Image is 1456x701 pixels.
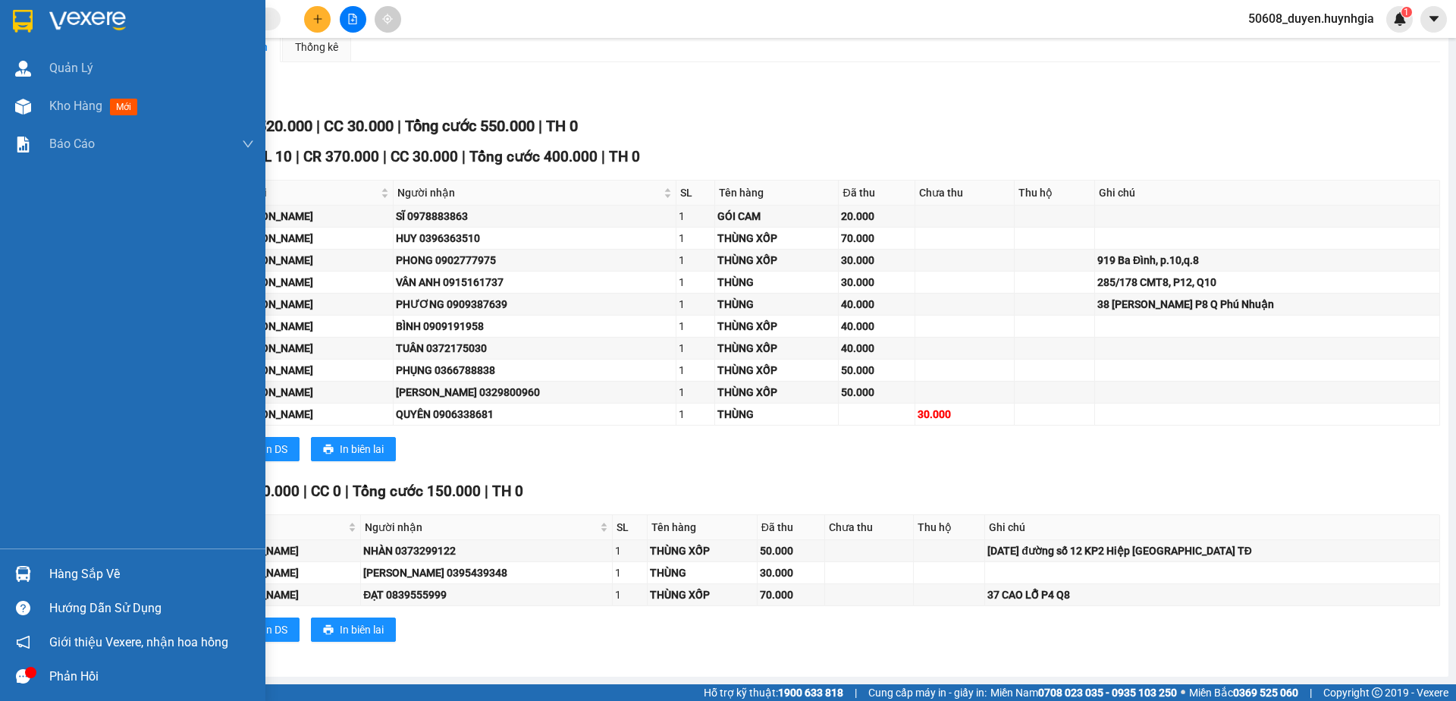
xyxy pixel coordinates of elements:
[215,562,361,584] td: Cam Đức
[396,340,673,357] div: TUÂN 0372175030
[340,6,366,33] button: file-add
[841,318,912,335] div: 40.000
[255,148,292,165] span: SL 10
[717,406,836,423] div: THÙNG
[49,633,228,652] span: Giới thiệu Vexere, nhận hoa hồng
[110,99,137,115] span: mới
[679,230,712,247] div: 1
[650,564,755,581] div: THÙNG
[462,148,466,165] span: |
[224,483,300,500] span: CR 150.000
[316,117,320,135] span: |
[717,230,836,247] div: THÙNG XỐP
[1393,12,1407,26] img: icon-new-feature
[1015,181,1095,206] th: Thu hộ
[760,586,823,603] div: 70.000
[234,618,300,642] button: printerIn DS
[679,362,712,379] div: 1
[715,181,839,206] th: Tên hàng
[396,252,673,269] div: PHONG 0902777975
[650,586,755,603] div: THÙNG XỐP
[230,404,394,426] td: Cam Đức
[717,296,836,313] div: THÙNG
[841,362,912,379] div: 50.000
[16,601,30,615] span: question-circle
[397,184,661,201] span: Người nhận
[1310,684,1312,701] span: |
[303,148,379,165] span: CR 370.000
[538,117,542,135] span: |
[234,117,312,135] span: CR 520.000
[218,586,358,603] div: [PERSON_NAME]
[648,515,758,540] th: Tên hàng
[363,564,610,581] div: [PERSON_NAME] 0395439348
[396,230,673,247] div: HUY 0396363510
[778,687,843,699] strong: 1900 633 818
[49,665,254,688] div: Phản hồi
[382,14,393,24] span: aim
[365,519,597,536] span: Người nhận
[347,14,358,24] span: file-add
[15,61,31,77] img: warehouse-icon
[1236,9,1386,28] span: 50608_duyen.huynhgia
[1420,6,1447,33] button: caret-down
[232,362,391,379] div: [PERSON_NAME]
[717,208,836,225] div: GÓI CAM
[985,515,1440,540] th: Ghi chú
[615,564,645,581] div: 1
[469,148,598,165] span: Tổng cước 400.000
[492,483,523,500] span: TH 0
[15,566,31,582] img: warehouse-icon
[363,542,610,559] div: NHÀN 0373299122
[615,542,645,559] div: 1
[363,586,610,603] div: ĐẠT 0839555999
[215,540,361,562] td: Cam Đức
[13,10,33,33] img: logo-vxr
[717,252,836,269] div: THÙNG XỐP
[758,515,826,540] th: Đã thu
[324,117,394,135] span: CC 30.000
[311,437,396,461] button: printerIn biên lai
[704,684,843,701] span: Hỗ trợ kỹ thuật:
[839,181,915,206] th: Đã thu
[987,542,1437,559] div: [DATE] đường số 12 KP2 Hiệp [GEOGRAPHIC_DATA] TĐ
[485,483,488,500] span: |
[311,618,396,642] button: printerIn biên lai
[609,148,640,165] span: TH 0
[679,384,712,401] div: 1
[234,184,378,201] span: VP Gửi
[679,274,712,291] div: 1
[918,406,1012,423] div: 30.000
[396,274,673,291] div: VÂN ANH 0915161737
[1372,687,1382,698] span: copyright
[987,586,1437,603] div: 37 CAO LỖ P4 Q8
[230,228,394,250] td: Cam Đức
[311,483,341,500] span: CC 0
[1038,687,1177,699] strong: 0708 023 035 - 0935 103 250
[679,318,712,335] div: 1
[1189,684,1298,701] span: Miền Bắc
[375,6,401,33] button: aim
[232,340,391,357] div: [PERSON_NAME]
[345,483,349,500] span: |
[841,274,912,291] div: 30.000
[396,318,673,335] div: BÌNH 0909191958
[396,406,673,423] div: QUYÊN 0906338681
[242,138,254,150] span: down
[215,584,361,606] td: Cam Đức
[263,441,287,457] span: In DS
[230,272,394,294] td: Cam Đức
[1097,252,1437,269] div: 919 Ba Đình, p.10,q.8
[16,635,30,649] span: notification
[230,360,394,382] td: Cam Đức
[230,294,394,316] td: Cam Đức
[295,39,338,55] div: Thống kê
[841,252,912,269] div: 30.000
[825,515,913,540] th: Chưa thu
[1095,181,1440,206] th: Ghi chú
[218,564,358,581] div: [PERSON_NAME]
[49,597,254,620] div: Hướng dẫn sử dụng
[841,230,912,247] div: 70.000
[230,250,394,272] td: Cam Đức
[1404,7,1409,17] span: 1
